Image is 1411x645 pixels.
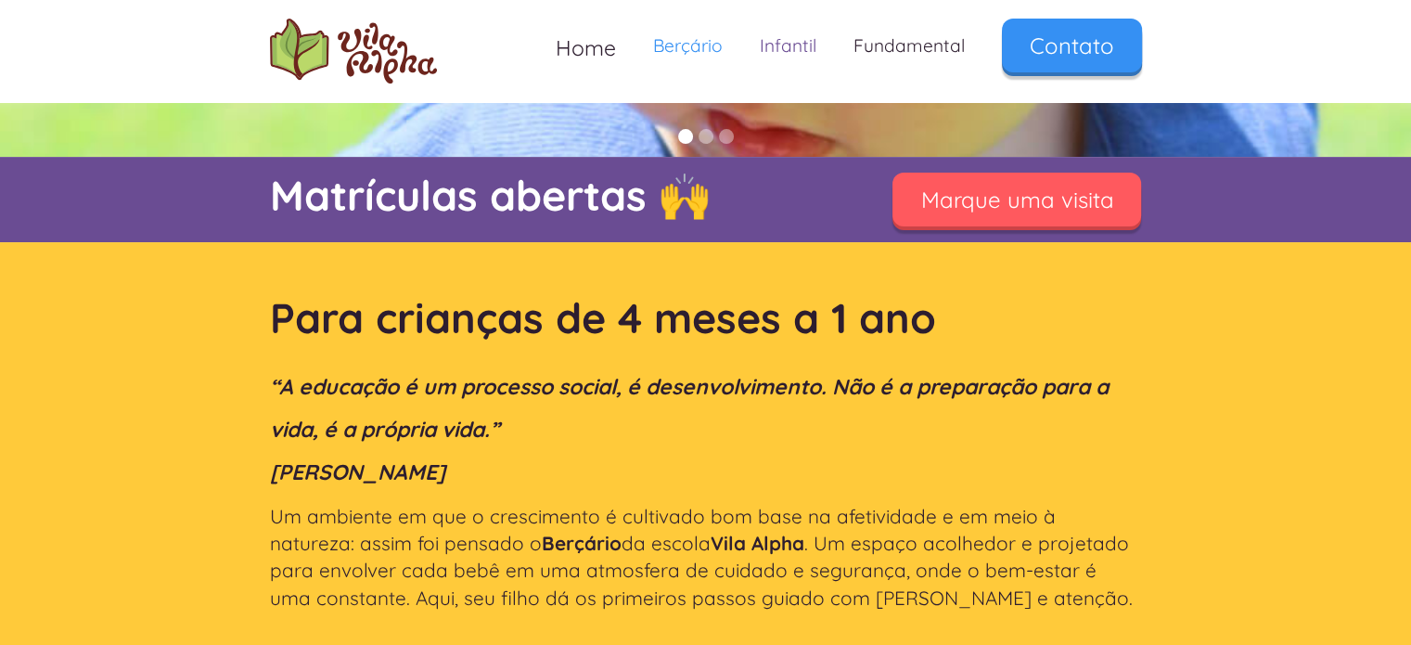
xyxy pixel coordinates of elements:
[270,166,845,225] p: Matrículas abertas 🙌
[1002,19,1142,72] a: Contato
[270,373,1109,485] em: “A educação é um processo social, é desenvolvimento. Não é a preparação para a vida, é a própria ...
[270,503,1142,612] p: Um ambiente em que o crescimento é cultivado bom base na afetividade e em meio à natureza: assim ...
[270,19,437,84] a: home
[719,129,734,144] div: Show slide 3 of 3
[542,531,622,555] strong: Berçário
[699,129,713,144] div: Show slide 2 of 3
[711,531,804,555] strong: Vila Alpha
[270,19,437,84] img: logo Escola Vila Alpha
[892,173,1141,226] a: Marque uma visita
[270,291,936,343] strong: Para crianças de 4 meses a 1 ano
[835,19,983,73] a: Fundamental
[741,19,835,73] a: Infantil
[537,19,635,77] a: Home
[678,129,693,144] div: Show slide 1 of 3
[635,19,741,73] a: Berçário
[556,34,616,61] span: Home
